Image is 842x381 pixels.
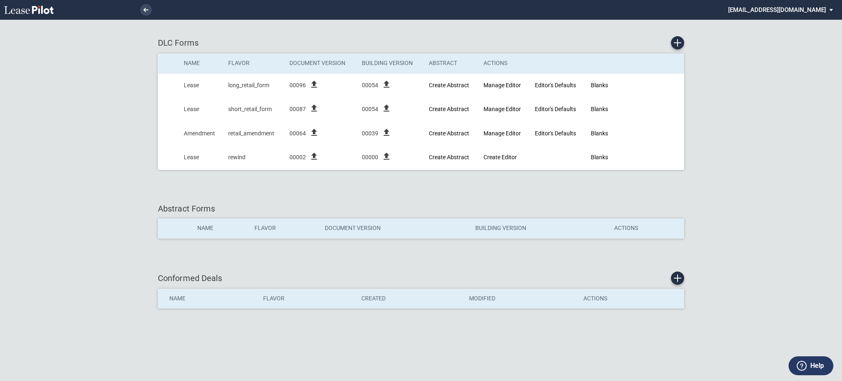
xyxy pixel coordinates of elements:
i: file_upload [382,79,391,89]
th: Building Version [356,53,423,73]
label: file_upload [309,108,319,114]
th: Actions [578,289,684,309]
td: rewind [222,146,284,170]
th: Building Version [470,218,608,238]
th: Flavor [222,53,284,73]
span: 00054 [362,105,378,114]
td: short_retail_form [222,98,284,122]
a: Editor's Defaults [535,106,576,112]
span: 00002 [289,153,306,162]
label: file_upload [382,156,391,163]
a: Create new Abstract [429,82,469,88]
i: file_upload [382,151,391,161]
i: file_upload [382,103,391,113]
th: Flavor [257,289,356,309]
a: Create new Abstract [429,106,469,112]
th: Abstract [423,53,478,73]
a: Editor's Defaults [535,82,576,88]
tr: Created At: 2025-01-09T22:22:33+05:30; Updated At: 2025-01-10T03:19:36+05:30 [158,146,684,170]
td: Lease [178,98,223,122]
tr: Created At: 2025-08-12T19:25:00+05:30; Updated At: 2025-08-12T19:26:52+05:30 [158,98,684,122]
th: Name [178,53,223,73]
button: Help [789,356,833,375]
th: Name [192,218,249,238]
a: Blanks [591,130,608,137]
a: Manage Editor [483,106,521,112]
th: Actions [478,53,529,73]
th: Flavor [249,218,319,238]
td: Lease [178,146,223,170]
th: Actions [608,218,684,238]
label: Help [810,360,824,371]
a: Blanks [591,82,608,88]
th: Modified [463,289,578,309]
span: 00000 [362,153,378,162]
div: DLC Forms [158,36,684,49]
a: Manage Editor [483,130,521,137]
a: Create new Abstract [429,154,469,160]
label: file_upload [382,132,391,139]
a: Blanks [591,154,608,160]
td: retail_amendment [222,121,284,146]
th: Created [356,289,463,309]
i: file_upload [309,79,319,89]
label: file_upload [309,156,319,163]
a: Editor's Defaults [535,130,576,137]
tr: Created At: 2025-08-12T19:23:58+05:30; Updated At: 2025-08-12T19:26:52+05:30 [158,73,684,98]
a: Create new Form [671,36,684,49]
a: Create new Abstract [429,130,469,137]
i: file_upload [309,103,319,113]
label: file_upload [382,108,391,114]
a: Create Editor [483,154,517,160]
th: Document Version [319,218,470,238]
i: file_upload [309,128,319,137]
i: file_upload [382,128,391,137]
label: file_upload [309,132,319,139]
span: 00087 [289,105,306,114]
div: Abstract Forms [158,203,684,214]
span: 00096 [289,81,306,90]
td: Lease [178,73,223,98]
span: 00064 [289,130,306,138]
div: Conformed Deals [158,272,684,285]
span: 00039 [362,130,378,138]
td: long_retail_form [222,73,284,98]
a: Blanks [591,106,608,112]
label: file_upload [382,84,391,91]
i: file_upload [309,151,319,161]
label: file_upload [309,84,319,91]
span: 00054 [362,81,378,90]
tr: Created At: 2025-08-22T13:37:10+05:30; Updated At: 2025-08-22T13:39:26+05:30 [158,121,684,146]
td: Amendment [178,121,223,146]
th: Document Version [284,53,356,73]
a: Manage Editor [483,82,521,88]
a: Create new conformed deal [671,272,684,285]
th: Name [158,289,257,309]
